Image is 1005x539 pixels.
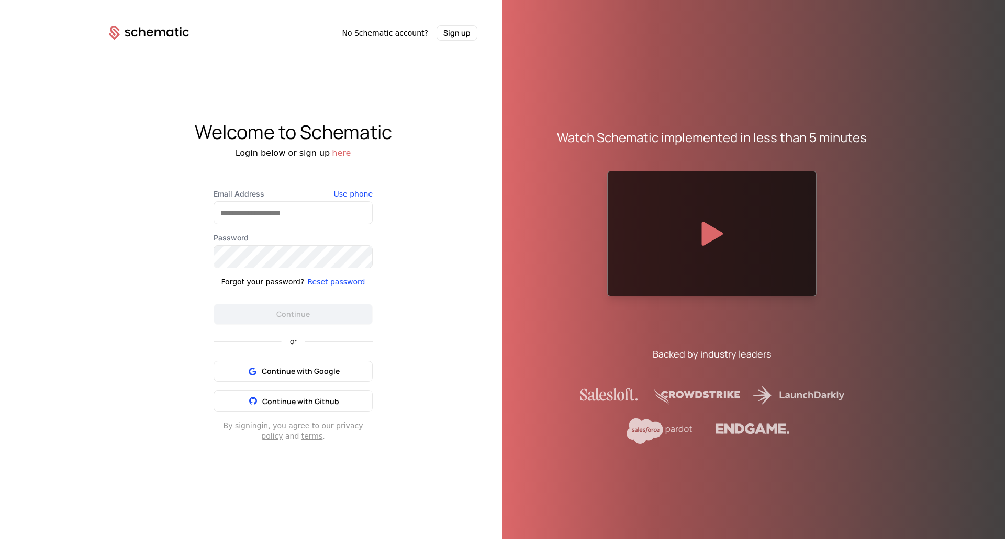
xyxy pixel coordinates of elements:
button: here [332,147,351,159]
button: Continue with Github [214,390,373,412]
div: Welcome to Schematic [84,122,502,143]
div: Login below or sign up [84,147,502,159]
button: Use phone [334,189,373,199]
a: policy [261,432,283,440]
div: Watch Schematic implemented in less than 5 minutes [557,129,867,146]
label: Password [214,233,373,243]
span: Continue with Google [262,366,340,376]
button: Continue [214,304,373,325]
button: Continue with Google [214,361,373,382]
div: Forgot your password? [221,277,305,287]
div: Backed by industry leaders [653,347,771,361]
span: No Schematic account? [342,28,428,38]
a: terms [301,432,323,440]
span: or [282,338,305,345]
span: Continue with Github [262,396,339,406]
button: Sign up [437,25,477,41]
label: Email Address [214,189,373,199]
button: Reset password [307,277,365,287]
div: By signing in , you agree to our privacy and . [214,420,373,441]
